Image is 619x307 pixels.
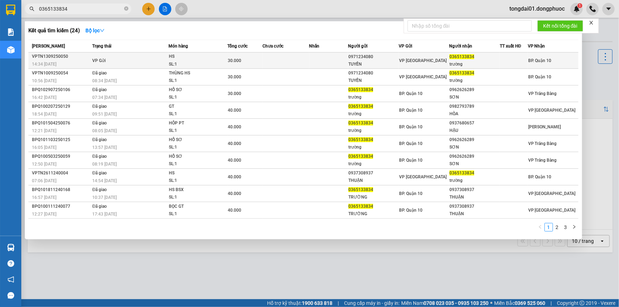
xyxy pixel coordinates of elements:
span: message [7,292,14,299]
span: VP Gửi [399,44,412,49]
span: Đã giao [92,171,107,175]
div: VPTN2611240004 [32,169,90,177]
span: VP [GEOGRAPHIC_DATA] [399,174,447,179]
li: 2 [553,223,562,231]
span: 08:19 [DATE] [92,162,117,167]
div: SƠN [449,144,499,151]
span: BP. Quận 10 [399,108,422,113]
span: VP [GEOGRAPHIC_DATA] [399,74,447,79]
span: 09:51 [DATE] [92,112,117,117]
span: 0365133834 [449,71,474,76]
span: BP. Quận 10 [399,124,422,129]
div: THÙNG HS [169,69,222,77]
span: TT xuất HĐ [500,44,521,49]
span: down [100,28,105,33]
div: SL: 1 [169,77,222,85]
a: 1 [545,223,553,231]
div: SL: 1 [169,194,222,201]
span: 16:42 [DATE] [32,95,56,100]
div: 0962626289 [449,153,499,160]
span: BP. Quận 10 [528,58,552,63]
span: question-circle [7,260,14,267]
span: 07:34 [DATE] [92,95,117,100]
span: BP. Quận 10 [399,91,422,96]
div: 0937308937 [348,169,398,177]
span: VP [GEOGRAPHIC_DATA] [399,58,447,63]
div: trường [348,94,398,101]
span: 08:34 [DATE] [92,78,117,83]
div: 0937308937 [449,203,499,210]
div: BPQ102907250106 [32,86,90,94]
div: HS [169,53,222,61]
div: trường [348,160,398,168]
div: 0937680657 [449,119,499,127]
div: trường [449,177,499,184]
span: Người gửi [348,44,367,49]
span: [PERSON_NAME] [32,44,65,49]
span: 14:54 [DATE] [92,178,117,183]
span: 40.000 [228,124,241,129]
span: Tổng cước [227,44,248,49]
span: Người nhận [449,44,472,49]
h3: Kết quả tìm kiếm ( 24 ) [28,27,80,34]
div: TUYỀN [348,77,398,84]
div: SL: 1 [169,94,222,101]
span: notification [7,276,14,283]
div: trường [348,110,398,118]
span: 07:06 [DATE] [32,178,56,183]
li: Previous Page [536,223,545,231]
span: Đã giao [92,204,107,209]
span: 10:37 [DATE] [92,195,117,200]
a: 2 [553,223,561,231]
div: TUYỀN [348,61,398,68]
span: BP. Quận 10 [399,208,422,213]
span: 40.000 [228,141,241,146]
span: 0365133834 [348,187,373,192]
span: BP. Quận 10 [399,191,422,196]
span: close [589,20,594,25]
div: trường [348,127,398,134]
span: right [572,225,576,229]
span: 17:43 [DATE] [92,212,117,217]
span: close-circle [124,6,128,11]
span: BP. Quận 10 [528,174,552,179]
span: 18:54 [DATE] [32,112,56,117]
div: SL: 1 [169,61,222,68]
span: 14:34 [DATE] [32,62,56,67]
strong: Bộ lọc [85,28,105,33]
span: 0365133834 [348,87,373,92]
span: 0365133834 [348,204,373,209]
div: HÒA [449,110,499,118]
span: VP Nhận [528,44,545,49]
button: right [570,223,579,231]
span: VP Trảng Bàng [528,141,557,146]
div: SL: 1 [169,210,222,218]
div: BỌC GT [169,203,222,211]
span: Nhãn [309,44,320,49]
span: 12:27 [DATE] [32,212,56,217]
span: Kết nối tổng đài [543,22,577,30]
div: SƠN [449,160,499,168]
input: Nhập số tổng đài [408,20,532,32]
div: 0971234080 [348,69,398,77]
button: Kết nối tổng đài [537,20,583,32]
a: 3 [562,223,570,231]
span: 0365133834 [348,154,373,159]
div: HỒ SƠ [169,153,222,161]
div: BPQ101811240168 [32,186,90,194]
span: VP [GEOGRAPHIC_DATA] [528,191,576,196]
span: 40.000 [228,158,241,163]
div: trường [449,77,499,84]
div: THUẬN [348,177,398,184]
span: 40.000 [228,174,241,179]
div: TRƯỜNG [348,210,398,218]
div: 0962626289 [449,136,499,144]
span: close-circle [124,6,128,12]
span: 30.000 [228,74,241,79]
span: VP Gửi [92,58,106,63]
span: 12:50 [DATE] [32,162,56,167]
span: Đã giao [92,121,107,125]
img: solution-icon [7,28,15,36]
button: left [536,223,545,231]
span: Đã giao [92,187,107,192]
